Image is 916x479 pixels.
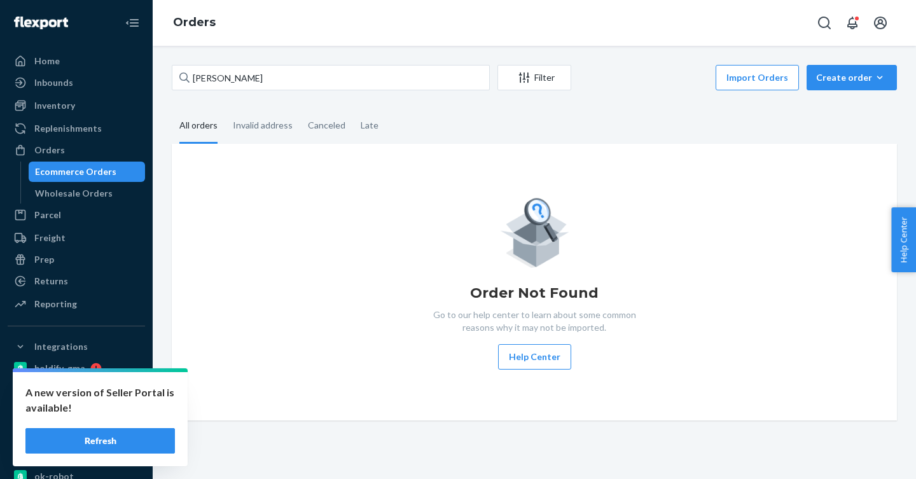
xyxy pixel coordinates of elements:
[34,55,60,67] div: Home
[8,423,145,443] a: Amazon
[34,99,75,112] div: Inventory
[34,253,54,266] div: Prep
[34,144,65,156] div: Orders
[14,17,68,29] img: Flexport logo
[179,109,218,144] div: All orders
[34,362,85,375] div: boldify-gma
[27,9,73,20] span: Support
[840,10,865,36] button: Open notifications
[816,71,887,84] div: Create order
[172,65,490,90] input: Search orders
[8,380,145,400] a: brand-hiive
[8,249,145,270] a: Prep
[891,207,916,272] button: Help Center
[233,109,293,142] div: Invalid address
[8,51,145,71] a: Home
[8,228,145,248] a: Freight
[361,109,378,142] div: Late
[498,71,571,84] div: Filter
[8,401,145,422] a: Wish
[8,140,145,160] a: Orders
[8,73,145,93] a: Inbounds
[34,122,102,135] div: Replenishments
[163,4,226,41] ol: breadcrumbs
[423,309,646,334] p: Go to our help center to learn about some common reasons why it may not be imported.
[35,187,113,200] div: Wholesale Orders
[29,183,146,204] a: Wholesale Orders
[497,65,571,90] button: Filter
[8,95,145,116] a: Inventory
[120,10,145,36] button: Close Navigation
[25,385,175,415] p: A new version of Seller Portal is available!
[8,337,145,357] button: Integrations
[8,118,145,139] a: Replenishments
[35,165,116,178] div: Ecommerce Orders
[812,10,837,36] button: Open Search Box
[29,162,146,182] a: Ecommerce Orders
[173,15,216,29] a: Orders
[8,294,145,314] a: Reporting
[34,275,68,288] div: Returns
[34,340,88,353] div: Integrations
[807,65,897,90] button: Create order
[470,283,599,303] h1: Order Not Found
[716,65,799,90] button: Import Orders
[34,232,66,244] div: Freight
[308,109,345,142] div: Canceled
[500,195,569,268] img: Empty list
[8,358,145,378] a: boldify-gma
[8,205,145,225] a: Parcel
[34,209,61,221] div: Parcel
[8,445,145,465] a: Deliverr API
[34,76,73,89] div: Inbounds
[868,10,893,36] button: Open account menu
[498,344,571,370] button: Help Center
[34,298,77,310] div: Reporting
[25,428,175,454] button: Refresh
[8,271,145,291] a: Returns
